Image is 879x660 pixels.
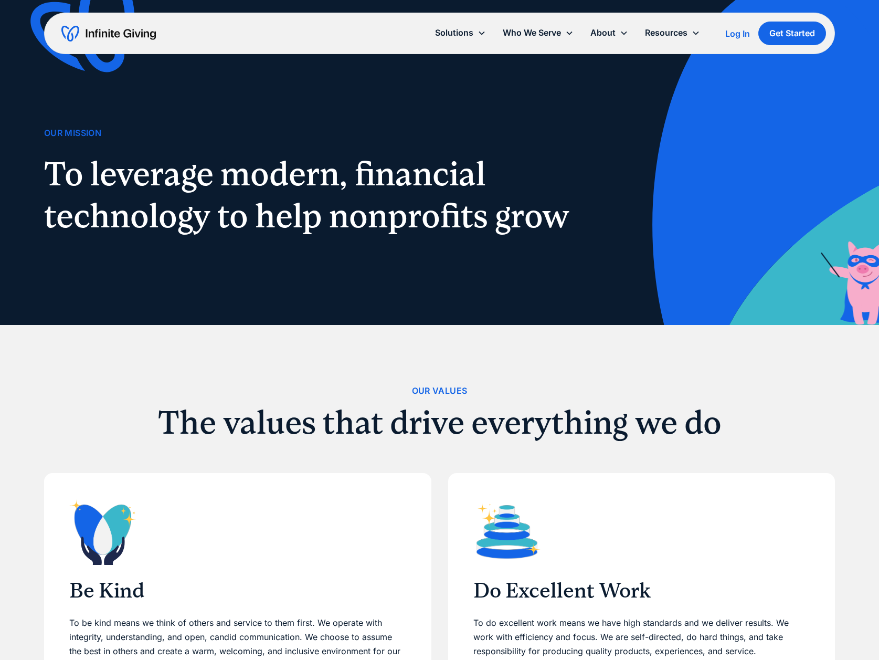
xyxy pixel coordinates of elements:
[44,153,581,237] h1: To leverage modern, financial technology to help nonprofits grow
[725,29,750,38] div: Log In
[758,22,826,45] a: Get Started
[61,25,156,42] a: home
[427,22,494,44] div: Solutions
[637,22,708,44] div: Resources
[435,26,473,40] div: Solutions
[44,406,835,439] h2: The values that drive everything we do
[473,578,810,603] h3: Do Excellent Work
[412,384,468,398] div: Our Values
[645,26,687,40] div: Resources
[69,578,406,603] h3: Be Kind
[44,126,101,140] div: Our Mission
[503,26,561,40] div: Who We Serve
[494,22,582,44] div: Who We Serve
[590,26,616,40] div: About
[582,22,637,44] div: About
[725,27,750,40] a: Log In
